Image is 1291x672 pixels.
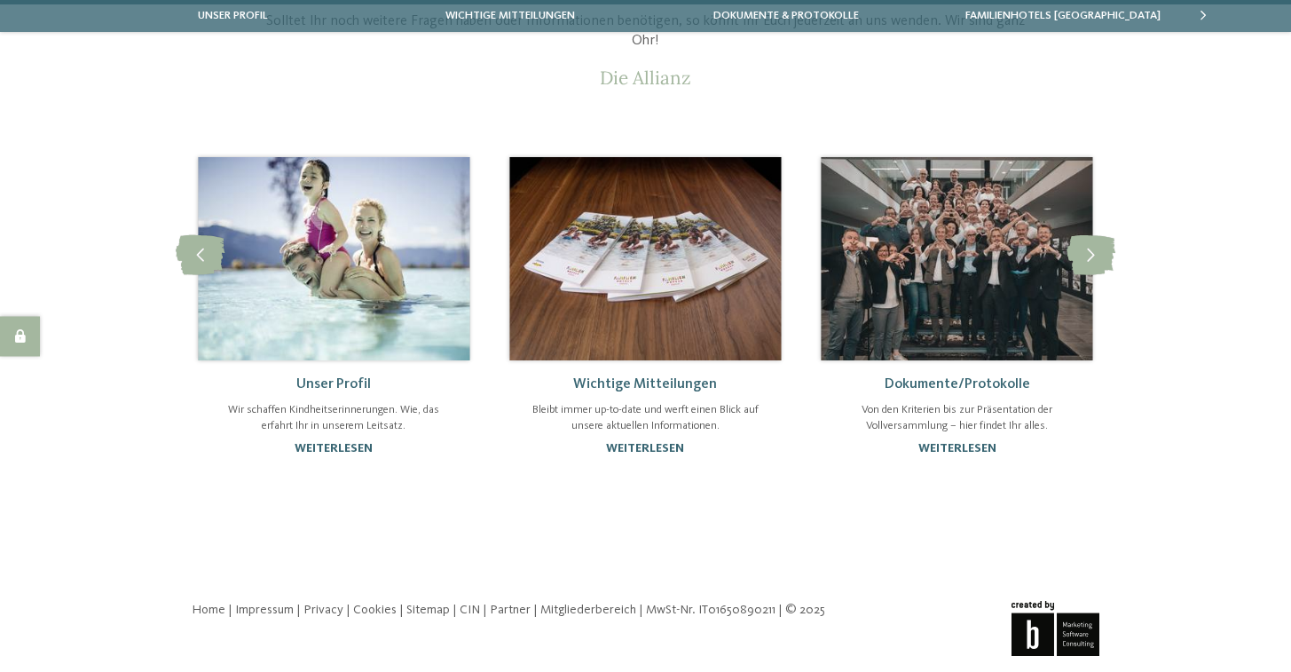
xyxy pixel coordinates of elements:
a: weiterlesen [918,442,996,455]
span: | [399,604,404,616]
img: Unser Mitgliederbereich [198,157,469,360]
a: weiterlesen [606,442,684,455]
span: | [639,604,643,616]
span: | [453,604,457,616]
a: Dokumente/Protokolle [885,377,1030,391]
a: Unser Profil [296,377,371,391]
a: Sitemap [406,604,450,616]
span: | [346,604,350,616]
a: Privacy [303,604,343,616]
a: CIN [460,604,480,616]
span: | [296,604,301,616]
a: Impressum [235,604,294,616]
a: Mitgliederbereich [540,604,636,616]
span: | [778,604,783,616]
img: Unser Mitgliederbereich [822,157,1093,360]
span: | [533,604,538,616]
p: Von den Kriterien bis zur Präsentation der Vollversammlung – hier findet Ihr alles. [838,402,1077,433]
span: MwSt-Nr. IT01650890211 [646,604,775,616]
p: Wir schaffen Kindheitserinnerungen. Wie, das erfahrt Ihr in unserem Leitsatz. [214,402,453,433]
a: Partner [490,604,531,616]
p: Die Allianz [266,67,1026,90]
img: Brandnamic GmbH | Leading Hospitality Solutions [1012,601,1099,656]
img: Unser Mitgliederbereich [509,157,781,360]
span: © 2025 [785,604,825,616]
a: Cookies [353,604,397,616]
span: | [483,604,487,616]
p: Bleibt immer up-to-date und werft einen Blick auf unsere aktuellen Informationen. [525,402,765,433]
a: Home [192,604,225,616]
span: | [228,604,232,616]
a: weiterlesen [295,442,373,455]
a: Wichtige Mitteilungen [573,377,717,391]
